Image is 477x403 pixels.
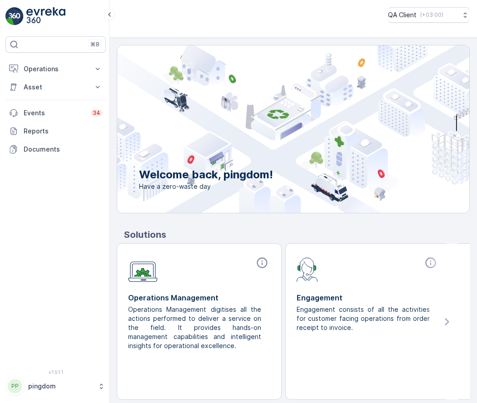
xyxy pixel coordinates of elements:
img: module-icon [297,256,318,282]
img: module-icon [128,256,158,282]
p: QA Client [388,10,417,20]
p: Engagement consists of all the activities for customer facing operations from order receipt to in... [297,305,432,332]
button: Operations [5,60,106,78]
p: Reports [24,127,102,136]
p: pingdom [28,382,93,391]
button: PPpingdom [5,377,106,396]
p: Engagement [297,292,439,303]
a: Events34 [5,104,106,122]
img: logo_light-DOdMpM7g.png [26,7,65,25]
img: logo [5,7,24,25]
p: 34 [93,109,100,117]
p: Operations [24,64,88,74]
p: Operations Management digitises all the actions performed to deliver a service on the field. It p... [128,305,263,350]
img: city illustration [76,45,469,213]
p: Solutions [124,228,470,241]
a: Reports [5,122,106,140]
div: PP [8,379,22,393]
span: Have a zero-waste day [139,182,273,191]
p: ( +03:00 ) [420,11,443,19]
span: v 1.51.1 [5,369,106,375]
p: Asset [24,83,88,92]
p: Operations Management [128,292,270,303]
a: Documents [5,140,106,158]
p: Documents [24,145,102,154]
button: Asset [5,78,106,96]
p: Welcome back, pingdom! [139,167,273,182]
p: ⌘B [90,41,99,48]
p: Events [24,108,85,118]
button: QA Client(+03:00) [388,7,470,23]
